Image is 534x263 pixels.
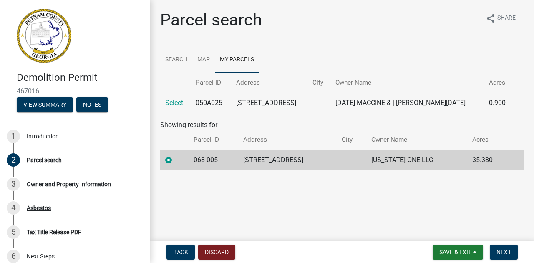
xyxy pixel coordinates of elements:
div: Parcel search [27,157,62,163]
div: 6 [7,250,20,263]
span: 467016 [17,87,133,95]
div: 4 [7,201,20,215]
h4: Demolition Permit [17,72,144,84]
th: Parcel ID [191,73,231,93]
td: [DATE] MACCINE & | [PERSON_NAME][DATE] [330,93,484,113]
img: Putnam County, Georgia [17,9,71,63]
th: Address [238,130,337,150]
td: 068 005 [189,150,239,170]
a: Map [192,47,215,73]
div: 3 [7,178,20,191]
th: City [337,130,366,150]
td: 050A025 [191,93,231,113]
th: City [307,73,330,93]
button: shareShare [479,10,522,26]
th: Address [231,73,308,93]
i: share [486,13,496,23]
a: My Parcels [215,47,259,73]
button: Discard [198,245,235,260]
div: Tax Title Release PDF [27,229,81,235]
td: 0.900 [484,93,513,113]
td: 35.380 [467,150,510,170]
td: [STREET_ADDRESS] [231,93,308,113]
h1: Parcel search [160,10,262,30]
div: 5 [7,225,20,239]
div: 2 [7,153,20,167]
th: Owner Name [366,130,467,150]
button: Notes [76,97,108,112]
a: Select [165,99,183,107]
th: Owner Name [330,73,484,93]
wm-modal-confirm: Summary [17,102,73,108]
div: 1 [7,130,20,143]
button: View Summary [17,97,73,112]
div: Owner and Property Information [27,181,111,187]
th: Acres [467,130,510,150]
div: Asbestos [27,205,51,211]
th: Acres [484,73,513,93]
td: [US_STATE] ONE LLC [366,150,467,170]
div: Introduction [27,133,59,139]
wm-modal-confirm: Notes [76,102,108,108]
span: Next [496,249,511,255]
button: Save & Exit [433,245,483,260]
div: Showing results for [160,120,524,130]
a: Search [160,47,192,73]
td: [STREET_ADDRESS] [238,150,337,170]
button: Next [490,245,518,260]
button: Back [166,245,195,260]
span: Back [173,249,188,255]
th: Parcel ID [189,130,239,150]
span: Save & Exit [439,249,471,255]
span: Share [497,13,516,23]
